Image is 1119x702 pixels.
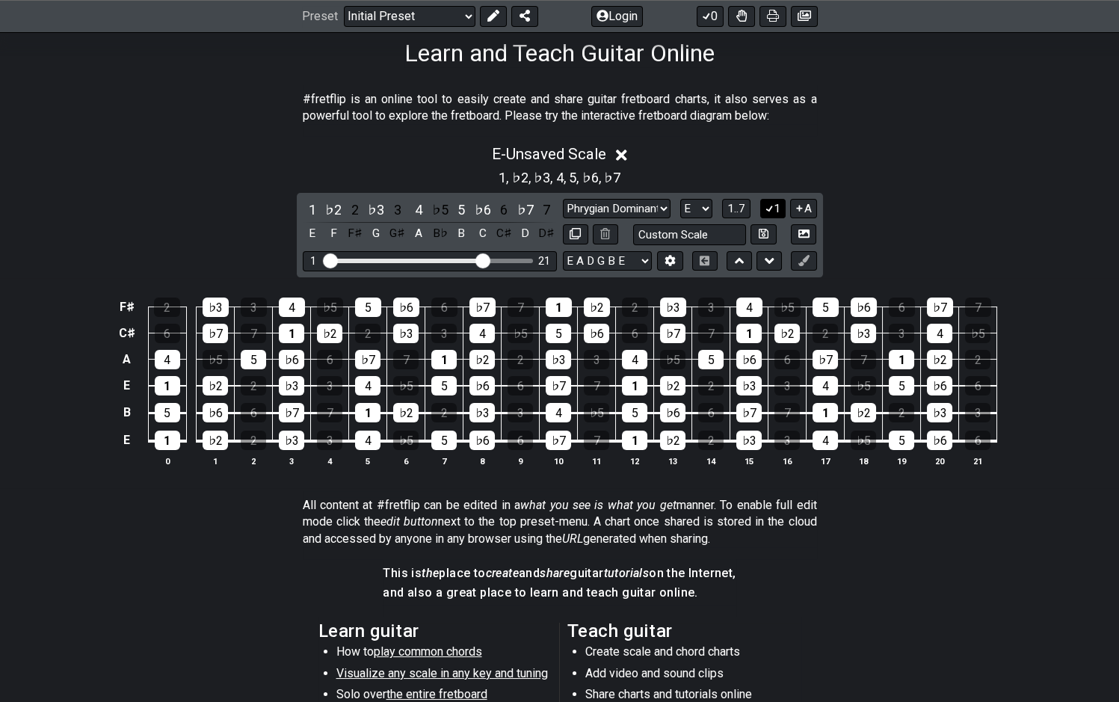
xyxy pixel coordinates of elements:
[469,376,495,395] div: ♭6
[965,403,990,422] div: 3
[591,6,643,27] button: Login
[393,350,419,369] div: 7
[660,403,685,422] div: ♭6
[279,431,304,450] div: ♭3
[386,687,487,701] span: the entire fretboard
[584,350,609,369] div: 3
[431,324,457,343] div: 3
[567,623,801,639] h2: Teach guitar
[660,350,685,369] div: ♭5
[528,167,534,188] span: ,
[499,167,506,188] span: 1
[774,298,801,317] div: ♭5
[116,426,138,455] td: E
[317,431,342,450] div: 3
[317,324,342,343] div: ♭2
[660,324,685,343] div: ♭7
[768,454,807,469] th: 16
[355,431,380,450] div: 4
[511,6,538,27] button: Share Preset
[409,224,428,244] div: toggle pitch class
[508,324,533,343] div: ♭5
[692,251,718,271] button: Toggle horizontal chord view
[622,350,647,369] div: 4
[660,431,685,450] div: ♭2
[965,376,990,395] div: 6
[241,376,266,395] div: 2
[317,376,342,395] div: 3
[965,324,990,343] div: ♭5
[813,298,839,317] div: 5
[654,454,692,469] th: 13
[889,403,914,422] div: 2
[851,298,877,317] div: ♭6
[534,167,550,188] span: ♭3
[155,324,180,343] div: 6
[317,403,342,422] div: 7
[469,298,496,317] div: ♭7
[889,350,914,369] div: 1
[241,350,266,369] div: 5
[546,350,571,369] div: ♭3
[698,403,724,422] div: 6
[516,224,535,244] div: toggle pitch class
[203,324,228,343] div: ♭7
[374,644,482,659] span: play common chords
[622,403,647,422] div: 5
[698,350,724,369] div: 5
[540,454,578,469] th: 10
[451,200,471,220] div: toggle scale degree
[965,431,990,450] div: 6
[927,350,952,369] div: ♭2
[692,454,730,469] th: 14
[585,644,798,665] li: Create scale and chord charts
[556,167,564,188] span: 4
[546,298,572,317] div: 1
[540,566,570,580] em: share
[791,224,816,244] button: Create Image
[959,454,997,469] th: 21
[310,255,316,268] div: 1
[431,200,450,220] div: toggle scale degree
[387,454,425,469] th: 6
[660,298,686,317] div: ♭3
[502,454,540,469] th: 9
[584,376,609,395] div: 7
[203,350,228,369] div: ♭5
[750,224,776,244] button: Store user defined scale
[604,566,650,580] em: tutorials
[383,585,736,601] h4: and also a great place to learn and teach guitar online.
[469,350,495,369] div: ♭2
[324,200,343,220] div: toggle scale degree
[116,398,138,426] td: B
[883,454,921,469] th: 19
[388,224,407,244] div: toggle pitch class
[155,403,180,422] div: 5
[148,454,186,469] th: 0
[303,497,817,547] p: All content at #fretflip can be edited in a manner. To enable full edit mode click the next to th...
[154,298,180,317] div: 2
[431,376,457,395] div: 5
[203,431,228,450] div: ♭2
[506,167,512,188] span: ,
[480,6,507,27] button: Edit Preset
[508,403,533,422] div: 3
[486,566,519,580] em: create
[492,145,606,163] span: E - Unsaved Scale
[622,431,647,450] div: 1
[736,403,762,422] div: ♭7
[538,255,550,268] div: 21
[927,431,952,450] div: ♭6
[736,431,762,450] div: ♭3
[279,324,304,343] div: 1
[469,403,495,422] div: ♭3
[604,167,620,188] span: ♭7
[927,298,953,317] div: ♭7
[927,376,952,395] div: ♭6
[463,454,502,469] th: 8
[431,431,457,450] div: 5
[508,431,533,450] div: 6
[155,350,180,369] div: 4
[660,376,685,395] div: ♭2
[774,324,800,343] div: ♭2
